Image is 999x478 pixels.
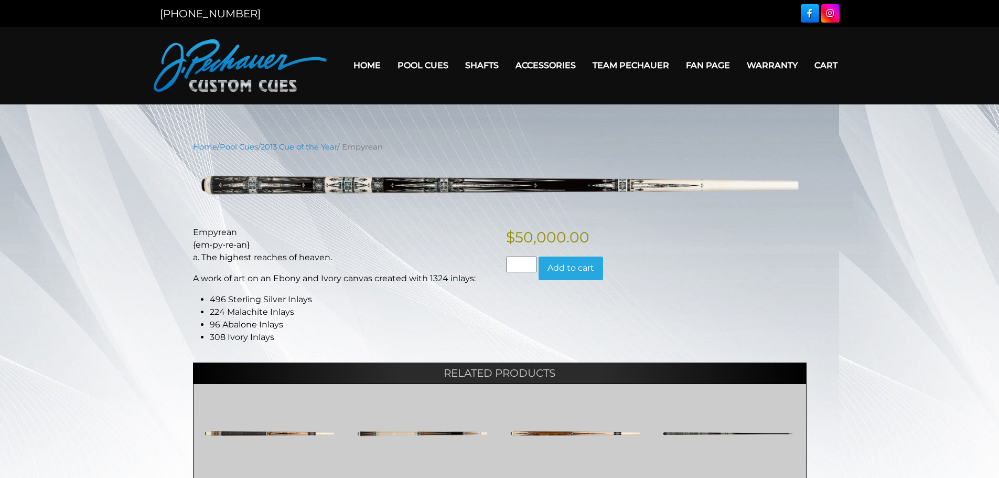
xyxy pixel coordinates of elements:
img: 2013CuesOfyear.png [193,161,807,209]
a: Fan Page [678,52,738,79]
a: [PHONE_NUMBER] [160,7,261,20]
li: 496 Sterling Silver Inlays [210,293,493,306]
p: A work of art on an Ebony and Ivory canvas created with 1324 inlays: [193,272,493,285]
span: $ [506,228,515,246]
img: SOLD OUT Anniversary Cue - DEC 3 [204,402,335,465]
button: Add to cart [539,257,603,281]
a: Warranty [738,52,806,79]
a: Home [193,142,217,152]
a: 2013 Cue of the Year [261,142,337,152]
a: Team Pechauer [584,52,678,79]
h2: Related products [193,363,807,384]
a: Pool Cues [220,142,258,152]
input: Product quantity [506,257,536,272]
img: SOLD OUT Anniversary Cue - DEC 4 [510,402,640,465]
a: Shafts [457,52,507,79]
a: Cart [806,52,846,79]
img: Pechauer Custom Cues [154,39,327,92]
img: Aurelia [662,402,793,465]
li: 308 Ivory Inlays [210,331,493,344]
li: 96 Abalone Inlays [210,318,493,331]
a: Home [345,52,389,79]
a: Accessories [507,52,584,79]
li: 224 Malachite Inlays [210,306,493,318]
img: Camelot II-CAM09 Hampshire SOLD OUT [357,402,487,465]
bdi: 50,000.00 [506,228,589,246]
a: Pool Cues [389,52,457,79]
nav: Breadcrumb [193,141,807,153]
p: Empyrean {em•py•re•an} a. The highest reaches of heaven. [193,226,493,264]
